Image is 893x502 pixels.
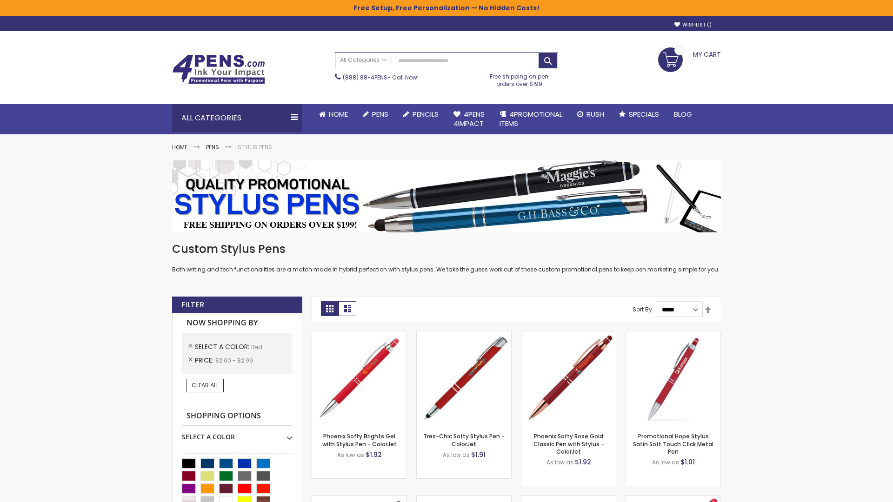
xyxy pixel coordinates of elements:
[652,458,679,466] span: As low as
[206,143,219,151] a: Pens
[417,331,511,426] img: Tres-Chic Softy Stylus Pen - ColorJet-Red
[546,458,573,466] span: As low as
[182,406,293,426] strong: Shopping Options
[172,242,721,257] h1: Custom Stylus Pens
[453,109,485,128] span: 4Pens 4impact
[633,305,652,313] label: Sort By
[172,143,187,151] a: Home
[492,104,570,134] a: 4PROMOTIONALITEMS
[396,104,446,125] a: Pencils
[575,457,591,467] span: $1.92
[329,109,348,119] span: Home
[322,432,397,448] a: Phoenix Softy Brights Gel with Stylus Pen - ColorJet
[321,301,339,316] strong: Grid
[172,104,302,132] div: All Categories
[626,331,720,339] a: Promotional Hope Stylus Satin Soft Touch Click Metal Pen-Red
[172,242,721,274] div: Both writing and tech functionalities are a match made in hybrid perfection with stylus pens. We ...
[612,104,666,125] a: Specials
[500,109,562,128] span: 4PROMOTIONAL ITEMS
[192,381,219,389] span: Clear All
[471,450,486,459] span: $1.91
[335,53,391,68] a: All Categories
[570,104,612,125] a: Rush
[312,331,407,339] a: Phoenix Softy Brights Gel with Stylus Pen - ColorJet-Red
[372,109,388,119] span: Pens
[666,104,700,125] a: Blog
[172,54,265,84] img: 4Pens Custom Pens and Promotional Products
[343,73,419,81] span: - Call Now!
[521,331,616,426] img: Phoenix Softy Rose Gold Classic Pen with Stylus - ColorJet-Red
[626,331,720,426] img: Promotional Hope Stylus Satin Soft Touch Click Metal Pen-Red
[521,331,616,339] a: Phoenix Softy Rose Gold Classic Pen with Stylus - ColorJet-Red
[337,451,364,459] span: As low as
[443,451,470,459] span: As low as
[674,21,712,28] a: Wishlist
[182,426,293,442] div: Select A Color
[195,356,215,365] span: Price
[446,104,492,134] a: 4Pens4impact
[340,56,387,64] span: All Categories
[417,331,511,339] a: Tres-Chic Softy Stylus Pen - ColorJet-Red
[195,342,251,351] span: Select A Color
[238,143,272,151] strong: Stylus Pens
[355,104,396,125] a: Pens
[680,457,695,467] span: $1.01
[187,379,224,392] a: Clear All
[343,73,387,81] a: (888) 88-4PENS
[480,69,559,88] div: Free shipping on pen orders over $199
[533,432,604,455] a: Phoenix Softy Rose Gold Classic Pen with Stylus - ColorJet
[633,432,713,455] a: Promotional Hope Stylus Satin Soft Touch Click Metal Pen
[423,432,505,448] a: Tres-Chic Softy Stylus Pen - ColorJet
[413,109,439,119] span: Pencils
[629,109,659,119] span: Specials
[366,450,382,459] span: $1.92
[674,109,692,119] span: Blog
[586,109,604,119] span: Rush
[182,313,293,333] strong: Now Shopping by
[172,160,721,232] img: Stylus Pens
[215,357,253,364] span: $2.00 - $2.99
[251,343,262,351] span: Red
[312,104,355,125] a: Home
[312,331,407,426] img: Phoenix Softy Brights Gel with Stylus Pen - ColorJet-Red
[181,300,204,310] strong: Filter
